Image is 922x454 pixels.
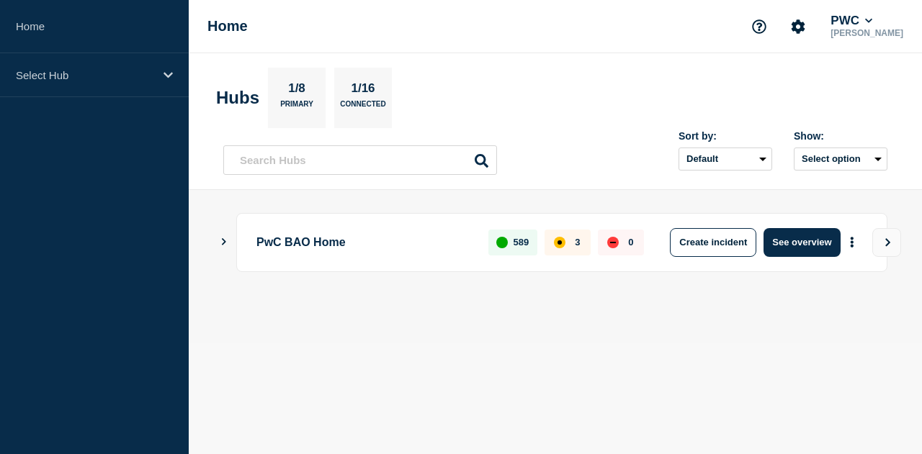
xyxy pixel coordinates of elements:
p: [PERSON_NAME] [828,28,906,38]
button: More actions [843,229,861,255]
div: Show: [794,130,887,142]
button: Show Connected Hubs [220,237,228,248]
p: Connected [340,100,385,115]
p: Primary [280,100,313,115]
button: Select option [794,147,887,171]
h2: Hubs [216,88,259,108]
button: See overview [764,228,840,257]
p: PwC BAO Home [256,228,472,257]
p: Select Hub [16,69,154,81]
p: 1/16 [346,81,380,100]
button: Account settings [783,12,813,42]
p: 1/8 [283,81,311,100]
p: 3 [575,237,580,248]
div: down [607,237,619,248]
select: Sort by [679,147,772,171]
button: View [872,228,901,257]
div: up [496,237,508,248]
p: 0 [628,237,633,248]
p: 589 [514,237,529,248]
input: Search Hubs [223,145,497,175]
button: Create incident [670,228,756,257]
div: Sort by: [679,130,772,142]
h1: Home [207,18,248,35]
div: affected [554,237,565,248]
button: Support [744,12,774,42]
button: PWC [828,14,875,28]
